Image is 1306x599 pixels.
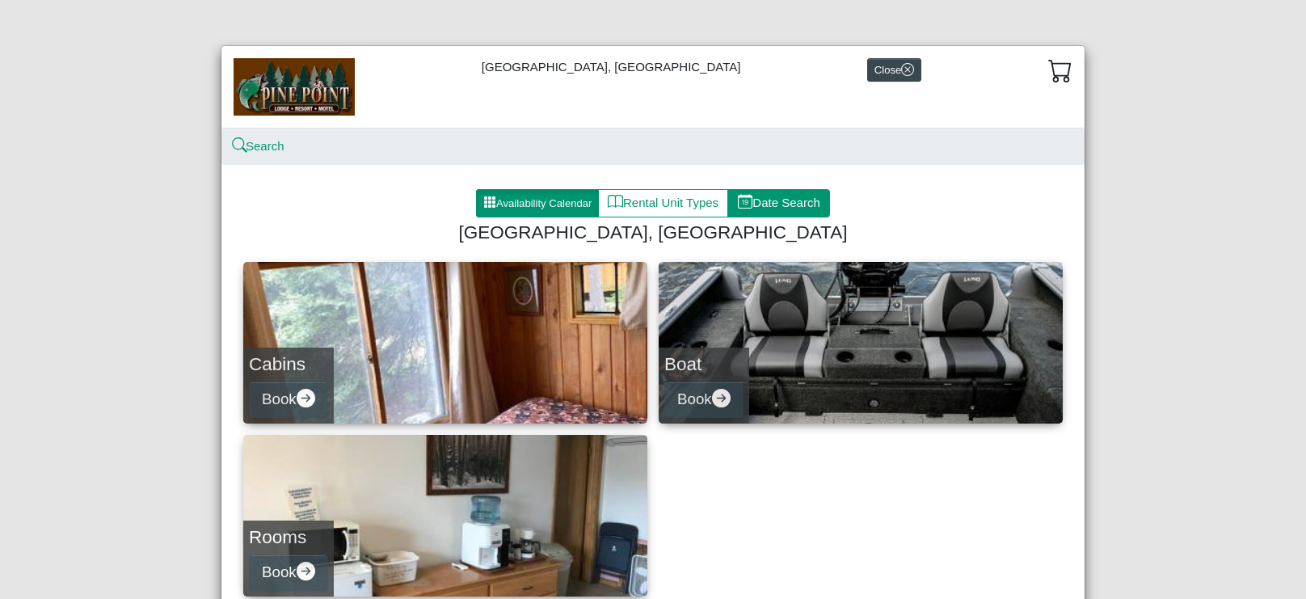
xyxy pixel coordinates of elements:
button: Bookarrow right circle fill [249,555,328,591]
h4: Cabins [249,353,328,375]
svg: x circle [901,63,914,76]
button: bookRental Unit Types [598,189,728,218]
svg: calendar date [738,194,753,209]
svg: cart [1048,58,1072,82]
div: [GEOGRAPHIC_DATA], [GEOGRAPHIC_DATA] [221,46,1085,128]
h4: [GEOGRAPHIC_DATA], [GEOGRAPHIC_DATA] [250,221,1056,243]
svg: arrow right circle fill [297,389,315,407]
svg: arrow right circle fill [712,389,731,407]
svg: arrow right circle fill [297,562,315,580]
h4: Rooms [249,526,328,548]
img: b144ff98-a7e1-49bd-98da-e9ae77355310.jpg [234,58,355,115]
svg: search [234,140,246,152]
button: calendar dateDate Search [727,189,830,218]
button: grid3x3 gap fillAvailability Calendar [476,189,599,218]
button: Closex circle [867,58,921,82]
h4: Boat [664,353,744,375]
button: Bookarrow right circle fill [249,382,328,418]
button: Bookarrow right circle fill [664,382,744,418]
a: searchSearch [234,139,284,153]
svg: grid3x3 gap fill [483,196,496,209]
svg: book [608,194,623,209]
